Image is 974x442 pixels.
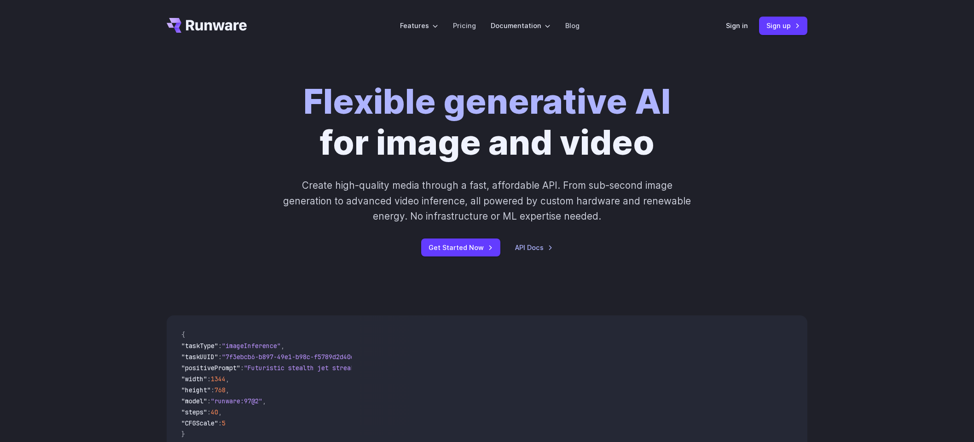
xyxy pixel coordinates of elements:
[303,81,671,122] strong: Flexible generative AI
[491,20,551,31] label: Documentation
[400,20,438,31] label: Features
[218,353,222,361] span: :
[726,20,748,31] a: Sign in
[181,364,240,372] span: "positivePrompt"
[207,397,211,405] span: :
[244,364,579,372] span: "Futuristic stealth jet streaking through a neon-lit cityscape with glowing purple exhaust"
[181,397,207,405] span: "model"
[240,364,244,372] span: :
[759,17,807,35] a: Sign up
[218,408,222,416] span: ,
[222,419,226,427] span: 5
[181,331,185,339] span: {
[207,408,211,416] span: :
[515,242,553,253] a: API Docs
[211,397,262,405] span: "runware:97@2"
[167,18,247,33] a: Go to /
[181,386,211,394] span: "height"
[303,81,671,163] h1: for image and video
[207,375,211,383] span: :
[226,386,229,394] span: ,
[222,342,281,350] span: "imageInference"
[218,342,222,350] span: :
[181,408,207,416] span: "steps"
[215,386,226,394] span: 768
[453,20,476,31] a: Pricing
[211,386,215,394] span: :
[181,419,218,427] span: "CFGScale"
[281,342,284,350] span: ,
[226,375,229,383] span: ,
[262,397,266,405] span: ,
[222,353,362,361] span: "7f3ebcb6-b897-49e1-b98c-f5789d2d40d7"
[181,375,207,383] span: "width"
[421,238,500,256] a: Get Started Now
[211,408,218,416] span: 40
[181,353,218,361] span: "taskUUID"
[282,178,692,224] p: Create high-quality media through a fast, affordable API. From sub-second image generation to adv...
[181,342,218,350] span: "taskType"
[211,375,226,383] span: 1344
[565,20,580,31] a: Blog
[218,419,222,427] span: :
[181,430,185,438] span: }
